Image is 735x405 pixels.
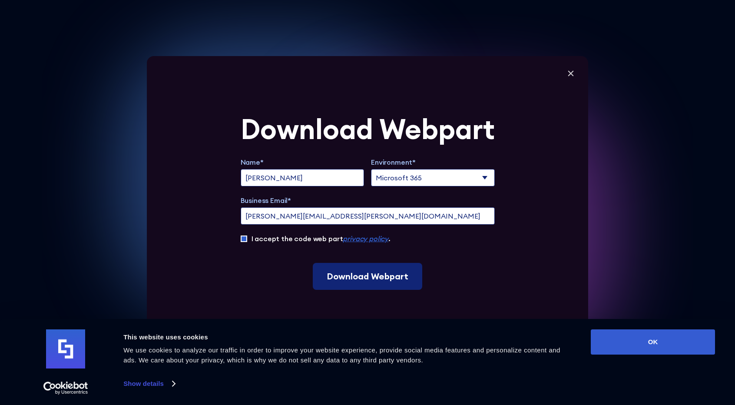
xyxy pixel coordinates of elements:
[591,329,715,355] button: OK
[241,207,495,225] input: name@company.com
[241,195,495,206] label: Business Email*
[241,115,495,290] form: Extend Trial
[241,115,495,143] div: Download Webpart
[579,304,735,405] iframe: Chat Widget
[241,157,364,167] label: Name*
[28,382,104,395] a: Usercentrics Cookiebot - opens in a new window
[123,346,560,364] span: We use cookies to analyze our traffic in order to improve your website experience, provide social...
[241,169,364,186] input: full name
[252,233,391,244] label: I accept the code web part .
[313,263,422,290] input: Download Webpart
[123,377,175,390] a: Show details
[371,157,495,167] label: Environment*
[46,329,85,368] img: logo
[343,234,388,243] a: privacy policy
[123,332,571,342] div: This website uses cookies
